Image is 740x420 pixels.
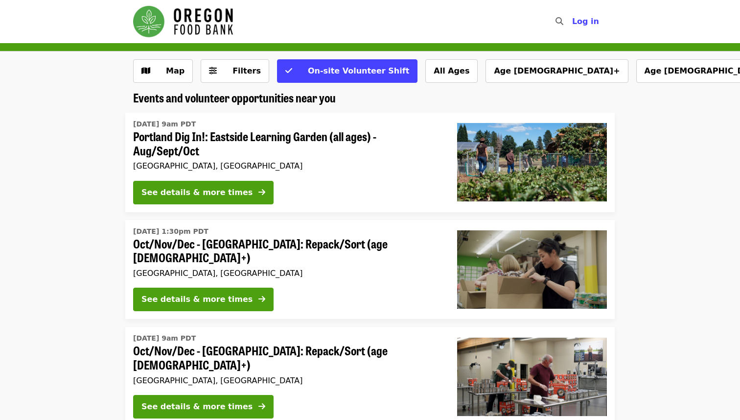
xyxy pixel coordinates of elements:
[125,220,615,320] a: See details for "Oct/Nov/Dec - Portland: Repack/Sort (age 8+)"
[486,59,628,83] button: Age [DEMOGRAPHIC_DATA]+
[141,294,253,305] div: See details & more times
[133,395,274,419] button: See details & more times
[201,59,269,83] button: Filters (0 selected)
[141,401,253,413] div: See details & more times
[133,288,274,311] button: See details & more times
[133,161,441,171] div: [GEOGRAPHIC_DATA], [GEOGRAPHIC_DATA]
[569,10,577,33] input: Search
[564,12,607,31] button: Log in
[125,113,615,212] a: See details for "Portland Dig In!: Eastside Learning Garden (all ages) - Aug/Sept/Oct"
[141,187,253,198] div: See details & more times
[133,89,336,106] span: Events and volunteer opportunities near you
[308,66,409,75] span: On-site Volunteer Shift
[277,59,417,83] button: On-site Volunteer Shift
[457,338,607,416] img: Oct/Nov/Dec - Portland: Repack/Sort (age 16+) organized by Oregon Food Bank
[133,269,441,278] div: [GEOGRAPHIC_DATA], [GEOGRAPHIC_DATA]
[133,333,196,344] time: [DATE] 9am PDT
[133,376,441,385] div: [GEOGRAPHIC_DATA], [GEOGRAPHIC_DATA]
[133,237,441,265] span: Oct/Nov/Dec - [GEOGRAPHIC_DATA]: Repack/Sort (age [DEMOGRAPHIC_DATA]+)
[133,129,441,158] span: Portland Dig In!: Eastside Learning Garden (all ages) - Aug/Sept/Oct
[572,17,599,26] span: Log in
[285,66,292,75] i: check icon
[133,344,441,372] span: Oct/Nov/Dec - [GEOGRAPHIC_DATA]: Repack/Sort (age [DEMOGRAPHIC_DATA]+)
[555,17,563,26] i: search icon
[209,66,217,75] i: sliders-h icon
[133,226,208,237] time: [DATE] 1:30pm PDT
[457,123,607,201] img: Portland Dig In!: Eastside Learning Garden (all ages) - Aug/Sept/Oct organized by Oregon Food Bank
[133,119,196,129] time: [DATE] 9am PDT
[258,295,265,304] i: arrow-right icon
[166,66,185,75] span: Map
[258,402,265,411] i: arrow-right icon
[133,181,274,204] button: See details & more times
[258,188,265,197] i: arrow-right icon
[141,66,150,75] i: map icon
[133,6,233,37] img: Oregon Food Bank - Home
[457,230,607,309] img: Oct/Nov/Dec - Portland: Repack/Sort (age 8+) organized by Oregon Food Bank
[232,66,261,75] span: Filters
[133,59,193,83] button: Show map view
[425,59,478,83] button: All Ages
